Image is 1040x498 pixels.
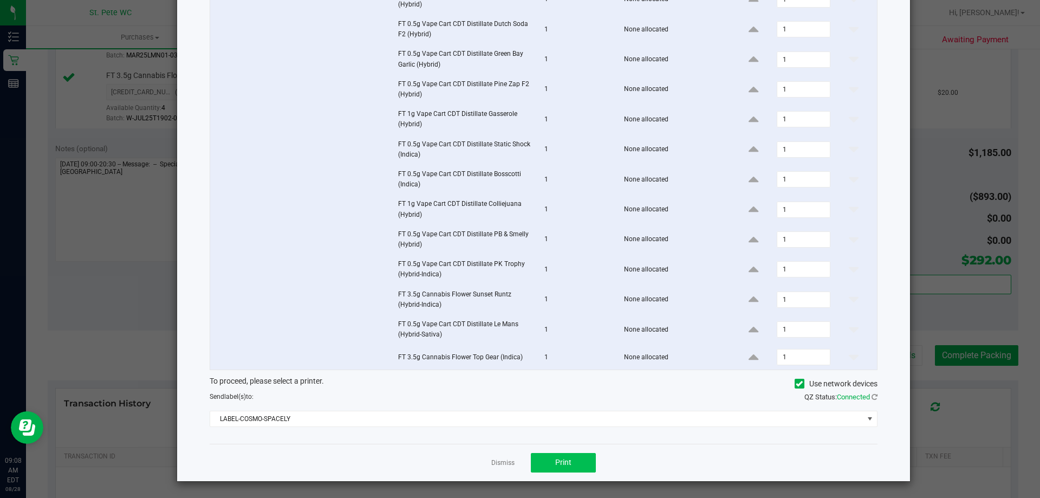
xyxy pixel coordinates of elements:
[392,135,538,165] td: FT 0.5g Vape Cart CDT Distillate Static Shock (Indica)
[617,255,731,284] td: None allocated
[837,393,870,401] span: Connected
[538,44,617,74] td: 1
[538,105,617,134] td: 1
[392,15,538,44] td: FT 0.5g Vape Cart CDT Distillate Dutch Soda F2 (Hybrid)
[538,135,617,165] td: 1
[538,75,617,105] td: 1
[617,345,731,370] td: None allocated
[538,285,617,315] td: 1
[617,105,731,134] td: None allocated
[617,195,731,224] td: None allocated
[491,458,515,468] a: Dismiss
[617,75,731,105] td: None allocated
[531,453,596,473] button: Print
[392,165,538,195] td: FT 0.5g Vape Cart CDT Distillate Bosscotti (Indica)
[617,165,731,195] td: None allocated
[617,15,731,44] td: None allocated
[555,458,571,467] span: Print
[392,345,538,370] td: FT 3.5g Cannabis Flower Top Gear (Indica)
[392,225,538,255] td: FT 0.5g Vape Cart CDT Distillate PB & Smelly (Hybrid)
[392,44,538,74] td: FT 0.5g Vape Cart CDT Distillate Green Bay Garlic (Hybrid)
[538,315,617,345] td: 1
[804,393,877,401] span: QZ Status:
[224,393,246,400] span: label(s)
[795,378,877,390] label: Use network devices
[617,315,731,345] td: None allocated
[392,105,538,134] td: FT 1g Vape Cart CDT Distillate Gasserole (Hybrid)
[617,44,731,74] td: None allocated
[392,75,538,105] td: FT 0.5g Vape Cart CDT Distillate Pine Zap F2 (Hybrid)
[538,225,617,255] td: 1
[617,285,731,315] td: None allocated
[617,225,731,255] td: None allocated
[538,165,617,195] td: 1
[392,255,538,284] td: FT 0.5g Vape Cart CDT Distillate PK Trophy (Hybrid-Indica)
[538,255,617,284] td: 1
[538,345,617,370] td: 1
[201,376,886,392] div: To proceed, please select a printer.
[11,411,43,444] iframe: Resource center
[210,393,253,400] span: Send to:
[538,195,617,224] td: 1
[617,135,731,165] td: None allocated
[392,315,538,345] td: FT 0.5g Vape Cart CDT Distillate Le Mans (Hybrid-Sativa)
[538,15,617,44] td: 1
[210,411,863,426] span: LABEL-COSMO-SPACELY
[392,195,538,224] td: FT 1g Vape Cart CDT Distillate Colliejuana (Hybrid)
[392,285,538,315] td: FT 3.5g Cannabis Flower Sunset Runtz (Hybrid-Indica)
